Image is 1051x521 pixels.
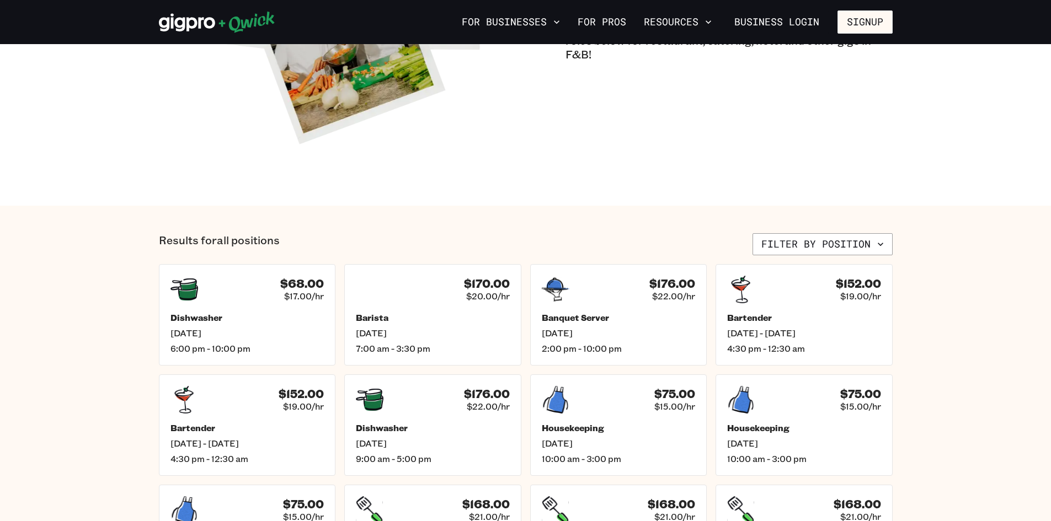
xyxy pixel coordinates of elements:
span: 2:00 pm - 10:00 pm [542,343,696,354]
h4: $68.00 [280,277,324,291]
span: [DATE] [542,327,696,339]
h4: $170.00 [464,277,510,291]
span: $22.00/hr [652,291,695,302]
span: $15.00/hr [840,401,881,412]
h5: Dishwasher [356,422,510,433]
span: 10:00 am - 3:00 pm [542,453,696,464]
a: Business Login [725,10,829,34]
h4: $168.00 [648,497,695,511]
h5: Dishwasher [170,312,324,323]
a: For Pros [573,13,631,31]
h5: Housekeeping [542,422,696,433]
a: $75.00$15.00/hrHousekeeping[DATE]10:00 am - 3:00 pm [716,374,893,476]
a: $170.00$20.00/hrBarista[DATE]7:00 am - 3:30 pm [344,264,521,366]
span: 4:30 pm - 12:30 am [727,343,881,354]
h4: $75.00 [283,497,324,511]
span: [DATE] [356,327,510,339]
h5: Barista [356,312,510,323]
span: 7:00 am - 3:30 pm [356,343,510,354]
a: $176.00$22.00/hrDishwasher[DATE]9:00 am - 5:00 pm [344,374,521,476]
span: 9:00 am - 5:00 pm [356,453,510,464]
h4: $152.00 [836,277,881,291]
span: $20.00/hr [466,291,510,302]
span: [DATE] [356,438,510,449]
a: $152.00$19.00/hrBartender[DATE] - [DATE]4:30 pm - 12:30 am [716,264,893,366]
h4: $168.00 [834,497,881,511]
span: $19.00/hr [283,401,324,412]
span: $17.00/hr [284,291,324,302]
span: [DATE] [727,438,881,449]
h5: Housekeeping [727,422,881,433]
button: Filter by position [753,233,893,255]
p: Results for all positions [159,233,280,255]
h4: $75.00 [654,387,695,401]
a: $176.00$22.00/hrBanquet Server[DATE]2:00 pm - 10:00 pm [530,264,707,366]
h5: Banquet Server [542,312,696,323]
a: $68.00$17.00/hrDishwasher[DATE]6:00 pm - 10:00 pm [159,264,336,366]
h4: $168.00 [462,497,510,511]
button: Resources [639,13,716,31]
span: $22.00/hr [467,401,510,412]
h4: $176.00 [649,277,695,291]
span: $19.00/hr [840,291,881,302]
h5: Bartender [727,312,881,323]
span: [DATE] - [DATE] [727,327,881,339]
span: 10:00 am - 3:00 pm [727,453,881,464]
h4: $176.00 [464,387,510,401]
span: 6:00 pm - 10:00 pm [170,343,324,354]
span: $15.00/hr [654,401,695,412]
a: $75.00$15.00/hrHousekeeping[DATE]10:00 am - 3:00 pm [530,374,707,476]
button: For Businesses [457,13,564,31]
span: [DATE] [170,327,324,339]
span: [DATE] [542,438,696,449]
h4: $75.00 [840,387,881,401]
a: $152.00$19.00/hrBartender[DATE] - [DATE]4:30 pm - 12:30 am [159,374,336,476]
button: Signup [837,10,893,34]
h5: Bartender [170,422,324,433]
span: [DATE] - [DATE] [170,438,324,449]
span: 4:30 pm - 12:30 am [170,453,324,464]
h4: $152.00 [279,387,324,401]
